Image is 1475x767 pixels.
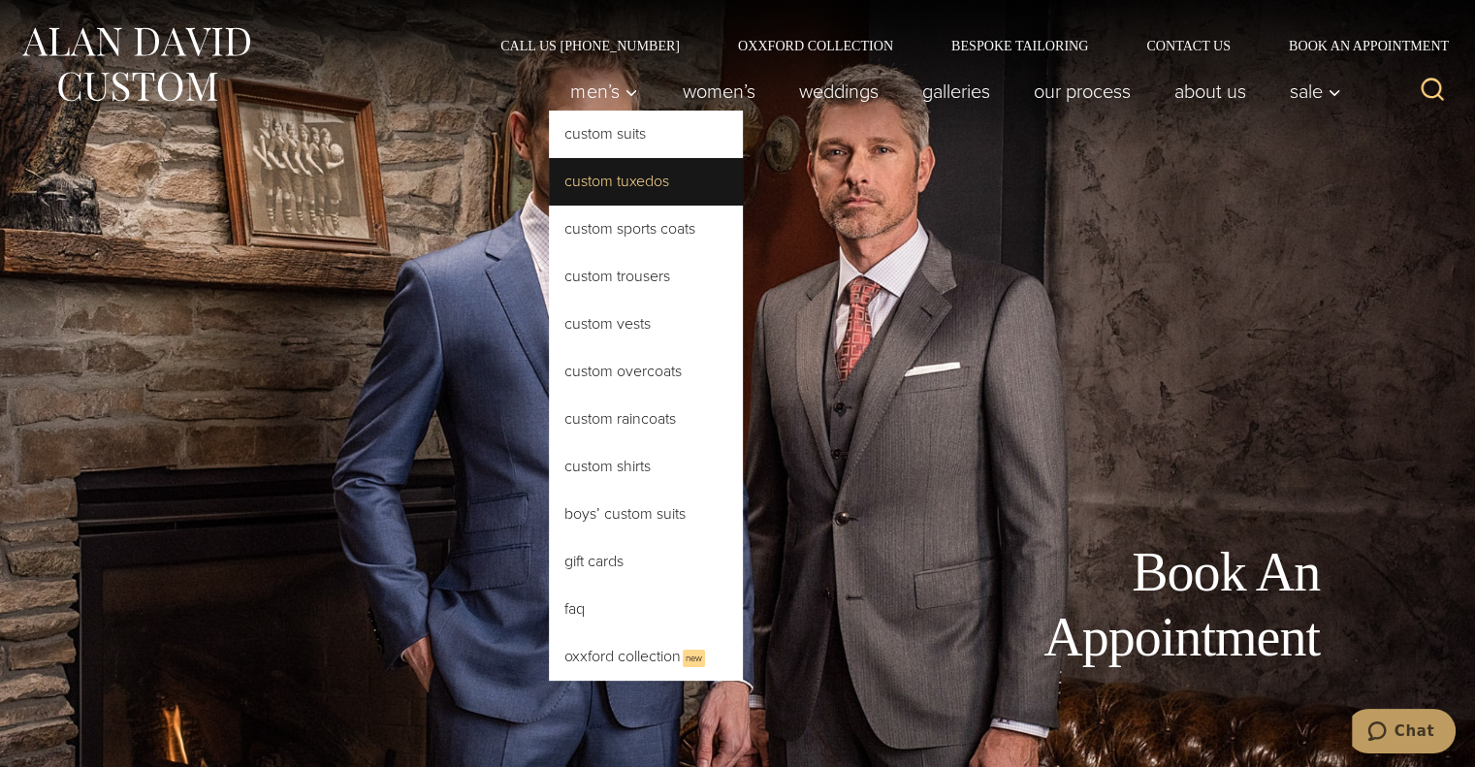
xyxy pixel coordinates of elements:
a: FAQ [549,586,743,632]
button: Sale sub menu toggle [1267,72,1352,111]
span: New [683,650,705,667]
a: Custom Suits [549,111,743,157]
a: Oxxford CollectionNew [549,633,743,681]
iframe: Opens a widget where you can chat to one of our agents [1352,709,1456,757]
a: weddings [777,72,900,111]
a: Book an Appointment [1260,39,1456,52]
a: Custom Vests [549,301,743,347]
a: Custom Overcoats [549,348,743,395]
a: Women’s [660,72,777,111]
a: Contact Us [1117,39,1260,52]
a: Call Us [PHONE_NUMBER] [471,39,709,52]
a: About Us [1152,72,1267,111]
button: View Search Form [1409,68,1456,114]
a: Boys’ Custom Suits [549,491,743,537]
img: Alan David Custom [19,21,252,108]
a: Custom Raincoats [549,396,743,442]
a: Oxxford Collection [709,39,922,52]
a: Gift Cards [549,538,743,585]
nav: Primary Navigation [549,72,1352,111]
h1: Book An Appointment [883,540,1320,670]
button: Child menu of Men’s [549,72,660,111]
a: Custom Trousers [549,253,743,300]
a: Custom Tuxedos [549,158,743,205]
nav: Secondary Navigation [471,39,1456,52]
a: Our Process [1011,72,1152,111]
a: Custom Shirts [549,443,743,490]
a: Custom Sports Coats [549,206,743,252]
a: Galleries [900,72,1011,111]
a: Bespoke Tailoring [922,39,1117,52]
